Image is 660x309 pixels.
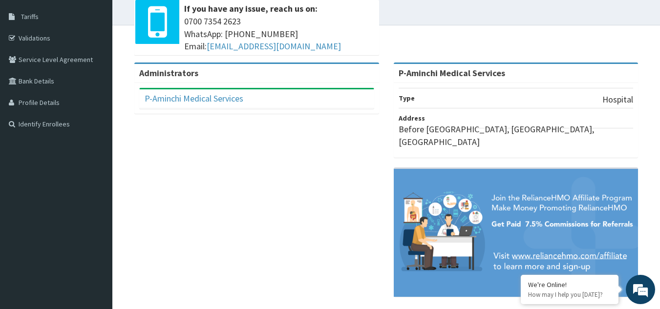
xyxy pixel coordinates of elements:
[139,67,198,79] b: Administrators
[184,3,318,14] b: If you have any issue, reach us on:
[394,169,639,297] img: provider-team-banner.png
[184,15,374,53] span: 0700 7354 2623 WhatsApp: [PHONE_NUMBER] Email:
[51,55,164,67] div: Chat with us now
[399,123,634,148] p: Before [GEOGRAPHIC_DATA], [GEOGRAPHIC_DATA], [GEOGRAPHIC_DATA]
[18,49,40,73] img: d_794563401_company_1708531726252_794563401
[399,67,505,79] strong: P-Aminchi Medical Services
[145,93,243,104] a: P-Aminchi Medical Services
[528,290,611,299] p: How may I help you today?
[399,114,425,123] b: Address
[602,93,633,106] p: Hospital
[5,206,186,240] textarea: Type your message and hit 'Enter'
[399,94,415,103] b: Type
[207,41,341,52] a: [EMAIL_ADDRESS][DOMAIN_NAME]
[57,92,135,191] span: We're online!
[160,5,184,28] div: Minimize live chat window
[528,280,611,289] div: We're Online!
[21,12,39,21] span: Tariffs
